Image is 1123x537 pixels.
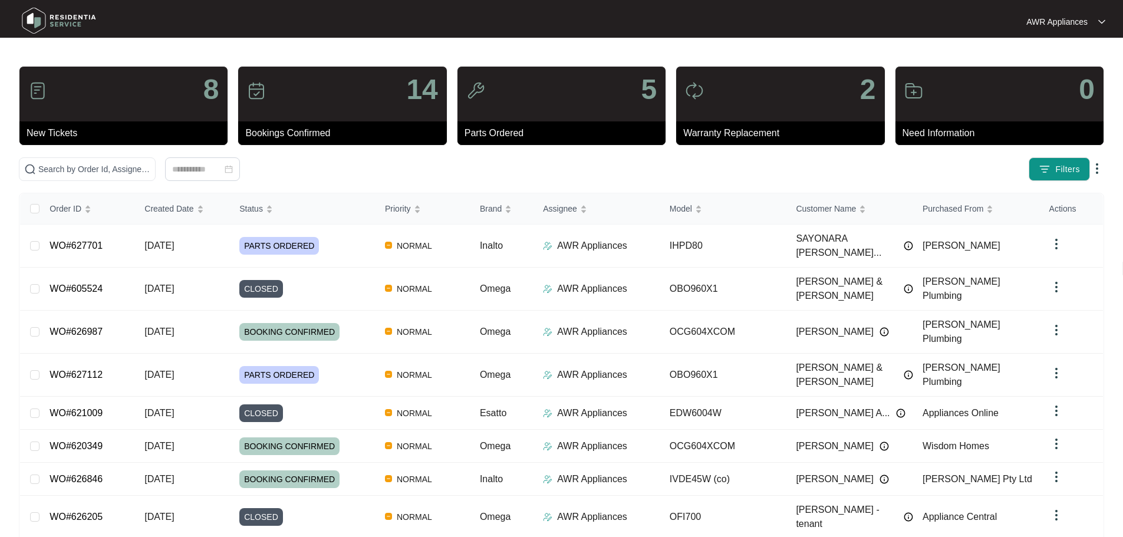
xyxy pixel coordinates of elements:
[557,406,627,420] p: AWR Appliances
[480,408,506,418] span: Esatto
[660,430,787,463] td: OCG604XCOM
[480,474,503,484] span: Inalto
[670,202,692,215] span: Model
[896,408,905,418] img: Info icon
[239,323,340,341] span: BOOKING CONFIRMED
[1049,404,1063,418] img: dropdown arrow
[1079,75,1095,104] p: 0
[796,472,874,486] span: [PERSON_NAME]
[880,327,889,337] img: Info icon
[1055,163,1080,176] span: Filters
[38,163,150,176] input: Search by Order Id, Assignee Name, Customer Name, Brand and Model
[923,276,1000,301] span: [PERSON_NAME] Plumbing
[144,512,174,522] span: [DATE]
[923,241,1000,251] span: [PERSON_NAME]
[904,512,913,522] img: Info icon
[1049,237,1063,251] img: dropdown arrow
[1026,16,1088,28] p: AWR Appliances
[923,363,1000,387] span: [PERSON_NAME] Plumbing
[50,327,103,337] a: WO#626987
[144,327,174,337] span: [DATE]
[239,237,319,255] span: PARTS ORDERED
[557,325,627,339] p: AWR Appliances
[465,126,666,140] p: Parts Ordered
[796,275,898,303] span: [PERSON_NAME] & [PERSON_NAME]
[1049,323,1063,337] img: dropdown arrow
[230,193,376,225] th: Status
[392,368,437,382] span: NORMAL
[903,126,1104,140] p: Need Information
[480,241,503,251] span: Inalto
[239,280,283,298] span: CLOSED
[239,508,283,526] span: CLOSED
[796,503,898,531] span: [PERSON_NAME] - tenant
[239,470,340,488] span: BOOKING CONFIRMED
[144,284,174,294] span: [DATE]
[543,202,577,215] span: Assignee
[480,202,502,215] span: Brand
[923,474,1032,484] span: [PERSON_NAME] Pty Ltd
[50,512,103,522] a: WO#626205
[660,311,787,354] td: OCG604XCOM
[533,193,660,225] th: Assignee
[406,75,437,104] p: 14
[557,472,627,486] p: AWR Appliances
[1040,193,1103,225] th: Actions
[1049,508,1063,522] img: dropdown arrow
[796,406,890,420] span: [PERSON_NAME] A...
[660,397,787,430] td: EDW6004W
[904,81,923,100] img: icon
[480,370,511,380] span: Omega
[40,193,135,225] th: Order ID
[660,193,787,225] th: Model
[796,202,856,215] span: Customer Name
[239,437,340,455] span: BOOKING CONFIRMED
[392,472,437,486] span: NORMAL
[860,75,876,104] p: 2
[923,202,983,215] span: Purchased From
[923,512,997,522] span: Appliance Central
[904,241,913,251] img: Info icon
[1029,157,1090,181] button: filter iconFilters
[480,284,511,294] span: Omega
[385,409,392,416] img: Vercel Logo
[239,366,319,384] span: PARTS ORDERED
[557,239,627,253] p: AWR Appliances
[923,319,1000,344] span: [PERSON_NAME] Plumbing
[1049,437,1063,451] img: dropdown arrow
[1049,366,1063,380] img: dropdown arrow
[904,284,913,294] img: Info icon
[247,81,266,100] img: icon
[392,510,437,524] span: NORMAL
[480,512,511,522] span: Omega
[50,441,103,451] a: WO#620349
[245,126,446,140] p: Bookings Confirmed
[50,241,103,251] a: WO#627701
[796,232,898,260] span: SAYONARA [PERSON_NAME]...
[239,202,263,215] span: Status
[392,439,437,453] span: NORMAL
[144,441,174,451] span: [DATE]
[786,193,913,225] th: Customer Name
[50,408,103,418] a: WO#621009
[543,512,552,522] img: Assigner Icon
[385,475,392,482] img: Vercel Logo
[796,439,874,453] span: [PERSON_NAME]
[683,126,884,140] p: Warranty Replacement
[376,193,470,225] th: Priority
[28,81,47,100] img: icon
[543,370,552,380] img: Assigner Icon
[144,408,174,418] span: [DATE]
[466,81,485,100] img: icon
[18,3,100,38] img: residentia service logo
[880,442,889,451] img: Info icon
[543,284,552,294] img: Assigner Icon
[904,370,913,380] img: Info icon
[239,404,283,422] span: CLOSED
[923,441,989,451] span: Wisdom Homes
[557,439,627,453] p: AWR Appliances
[685,81,704,100] img: icon
[1098,19,1105,25] img: dropdown arrow
[796,361,898,389] span: [PERSON_NAME] & [PERSON_NAME]
[385,371,392,378] img: Vercel Logo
